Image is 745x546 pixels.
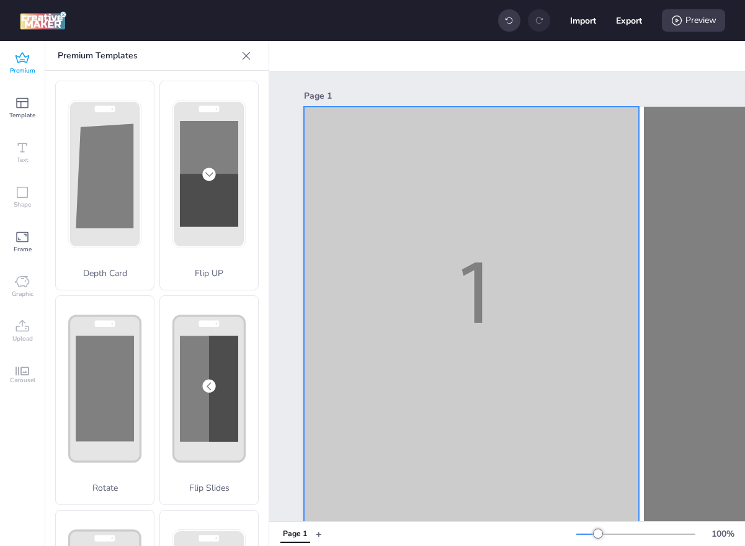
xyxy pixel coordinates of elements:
[10,66,35,76] span: Premium
[17,155,29,165] span: Text
[616,7,642,34] button: Export
[274,523,316,545] div: Tabs
[12,334,33,344] span: Upload
[160,481,258,495] p: Flip Slides
[10,375,35,385] span: Carousel
[20,11,66,30] img: logo Creative Maker
[283,529,307,540] div: Page 1
[56,267,154,280] p: Depth Card
[708,527,738,540] div: 100 %
[14,200,31,210] span: Shape
[160,267,258,280] p: Flip UP
[12,289,33,299] span: Graphic
[9,110,35,120] span: Template
[14,244,32,254] span: Frame
[316,523,322,545] button: +
[570,7,596,34] button: Import
[58,41,236,71] p: Premium Templates
[662,9,725,32] div: Preview
[56,481,154,495] p: Rotate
